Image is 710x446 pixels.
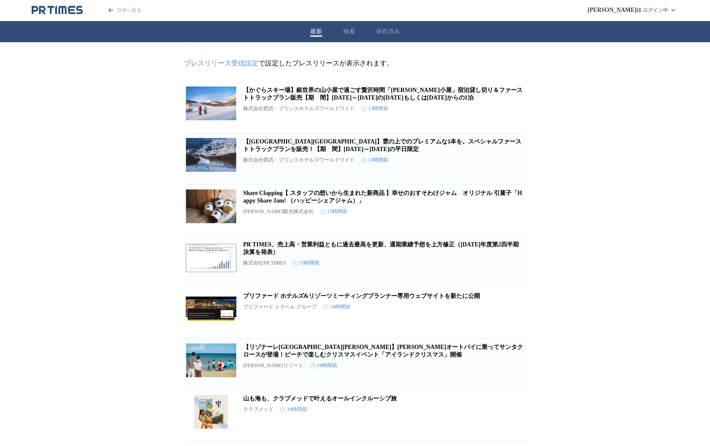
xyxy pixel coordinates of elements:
[588,7,637,14] span: [PERSON_NAME]
[186,189,236,223] img: Share Clapping【 スタッフの想いから生まれた新商品 】幸せのおすそわけジャム オリジナル 引菓子「Happy Share Jam! （ハッピーシェアジャム）」
[243,208,314,215] p: [PERSON_NAME]観光株式会社
[343,28,355,35] button: 検索
[186,292,236,326] img: プリファード ホテルズ&リゾーツミーティングプランナー専用ウェブサイトを新たに公開
[361,157,388,164] time: 13時間前
[184,59,258,67] a: プレスリリース受信設定
[243,259,286,267] p: 株式会社PR TIMES
[186,138,236,172] img: 【六日町八海山スキー場】雲の上でのプレミアムな1本を。スペシャルファーストトラックプランを販売！【期 間】2026年1月13日(火)～2月13日(金)の平日限定
[243,105,355,112] p: 株式会社西武・プリンスホテルズワールドワイド
[310,362,337,369] time: 19時間前
[184,59,526,68] p: で設定したプレスリリースが表示されます。
[243,303,317,311] p: プリファード トラベル グループ
[320,208,347,215] time: 15時間前
[293,259,320,267] time: 15時間前
[243,87,523,101] a: 【かぐらスキー場】銀世界の山小屋で過ごす贅沢時間「[PERSON_NAME]小屋」宿泊貸し切り＆ファーストトラックプラン販売【期 間】[DATE]～[DATE]の[DATE]もしくは[DATE]...
[243,241,519,255] a: PR TIMES、売上高・営業利益ともに過去最高を更新、通期業績予想を上方修正（[DATE]年度第2四半期決算を発表）
[243,406,274,413] p: クラブメッド
[32,5,83,15] a: PR TIMESのトップページはこちら
[243,344,523,358] a: 【リゾナーレ[GEOGRAPHIC_DATA][PERSON_NAME]】[PERSON_NAME]オートバイに乗ってサンタクロースが登場！ビーチで楽しむクリスマスイベント「アイランドクリスマス」開催
[186,395,236,429] img: 山も海も、クラブメッドで叶えるオールインクルーシブ旅
[376,28,400,35] button: 保存済み
[280,406,307,413] time: 19時間前
[95,7,141,14] a: PR TIMESのトップページはこちら
[243,293,480,299] a: プリファード ホテルズ&リゾーツミーティングプランナー専用ウェブサイトを新たに公開
[323,303,350,311] time: 18時間前
[186,86,236,120] img: 【かぐらスキー場】銀世界の山小屋で過ごす贅沢時間「和田小屋」宿泊貸し切り＆ファーストトラックプラン販売【期 間】2026年1月13日(火)～3月25日(水)の火曜日もしくは水曜日からの1泊
[361,105,388,112] time: 13時間前
[243,138,521,152] a: 【[GEOGRAPHIC_DATA][GEOGRAPHIC_DATA]】雲の上でのプレミアムな1本を。スペシャルファーストトラックプランを販売！【期 間】[DATE]～[DATE]の平日限定
[243,190,522,204] a: Share Clapping【 スタッフの想いから生まれた新商品 】幸せのおすそわけジャム オリジナル 引菓子「Happy Share Jam! （ハッピーシェアジャム）」
[186,241,236,275] img: PR TIMES、売上高・営業利益ともに過去最高を更新、通期業績予想を上方修正（2025年度第2四半期決算を発表）
[243,362,304,369] p: [PERSON_NAME]リゾート
[243,157,355,164] p: 株式会社西武・プリンスホテルズワールドワイド
[243,395,397,402] a: 山も海も、クラブメッドで叶えるオールインクルーシブ旅
[310,28,322,35] button: 最新
[186,343,236,377] img: 【リゾナーレ小浜島】水上オートバイに乗ってサンタクロースが登場！ビーチで楽しむクリスマスイベント「アイランドクリスマス」開催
